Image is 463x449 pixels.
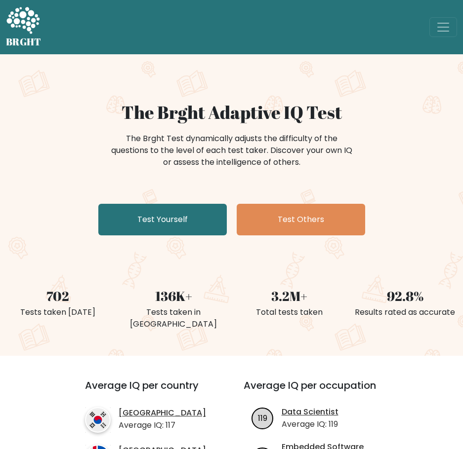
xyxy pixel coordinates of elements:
[6,306,110,318] div: Tests taken [DATE]
[238,287,341,306] div: 3.2M+
[353,287,457,306] div: 92.8%
[258,412,267,424] text: 119
[122,306,225,330] div: Tests taken in [GEOGRAPHIC_DATA]
[282,407,338,417] a: Data Scientist
[238,306,341,318] div: Total tests taken
[429,17,457,37] button: Toggle navigation
[6,36,42,48] h5: BRGHT
[237,204,365,235] a: Test Others
[353,306,457,318] div: Results rated as accurate
[6,4,42,50] a: BRGHT
[98,204,227,235] a: Test Yourself
[85,407,111,433] img: country
[6,102,457,123] h1: The Brght Adaptive IQ Test
[6,287,110,306] div: 702
[244,379,390,403] h3: Average IQ per occupation
[119,419,206,431] p: Average IQ: 117
[282,418,338,430] p: Average IQ: 119
[119,408,206,418] a: [GEOGRAPHIC_DATA]
[85,379,208,403] h3: Average IQ per country
[108,133,355,168] div: The Brght Test dynamically adjusts the difficulty of the questions to the level of each test take...
[122,287,225,306] div: 136K+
